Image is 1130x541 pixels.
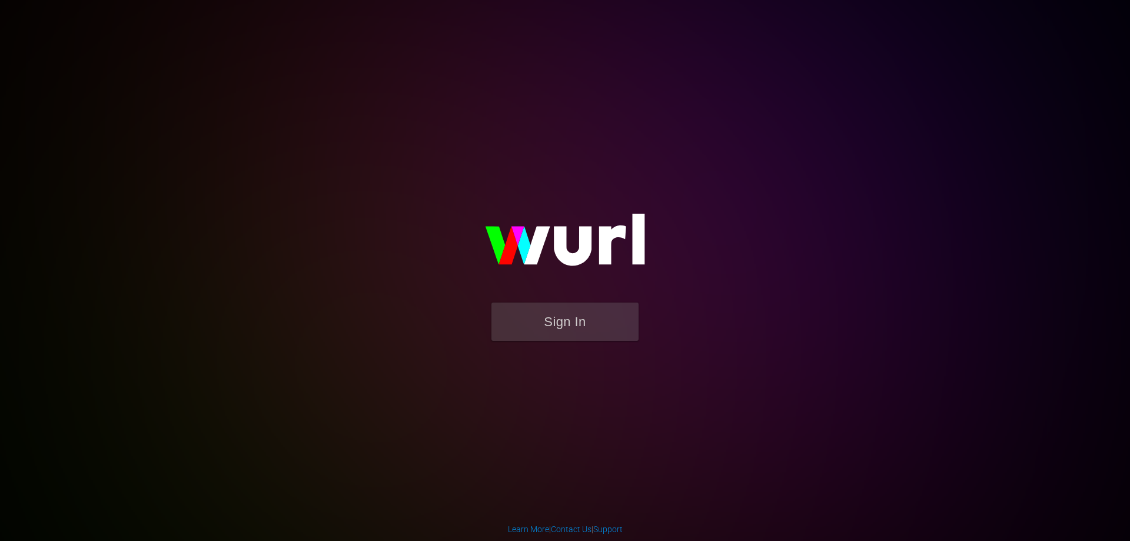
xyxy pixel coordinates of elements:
div: | | [508,523,623,535]
a: Support [593,525,623,534]
img: wurl-logo-on-black-223613ac3d8ba8fe6dc639794a292ebdb59501304c7dfd60c99c58986ef67473.svg [447,188,683,303]
a: Contact Us [551,525,591,534]
a: Learn More [508,525,549,534]
button: Sign In [491,303,639,341]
